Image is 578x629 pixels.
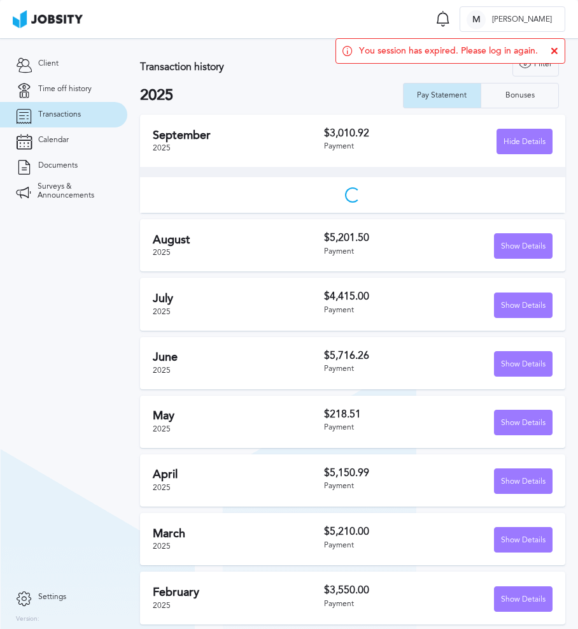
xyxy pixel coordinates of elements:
[153,366,171,375] span: 2025
[324,350,438,361] h3: $5,716.26
[495,293,552,319] div: Show Details
[324,365,438,373] div: Payment
[38,59,59,68] span: Client
[153,483,171,492] span: 2025
[324,408,438,420] h3: $218.51
[324,142,438,151] div: Payment
[494,468,553,494] button: Show Details
[38,136,69,145] span: Calendar
[460,6,565,32] button: M[PERSON_NAME]
[153,424,171,433] span: 2025
[324,423,438,432] div: Payment
[494,351,553,377] button: Show Details
[13,10,83,28] img: ab4bad089aa723f57921c736e9817d99.png
[324,291,438,302] h3: $4,415.00
[38,161,78,170] span: Documents
[324,467,438,479] h3: $5,150.99
[324,600,438,609] div: Payment
[494,293,553,318] button: Show Details
[495,410,552,436] div: Show Details
[403,83,481,108] button: Pay Statement
[494,527,553,553] button: Show Details
[38,110,81,119] span: Transactions
[494,233,553,259] button: Show Details
[153,233,324,247] h2: August
[140,87,403,105] h2: 2025
[153,601,171,610] span: 2025
[153,527,324,540] h2: March
[494,586,553,612] button: Show Details
[153,248,171,257] span: 2025
[153,542,171,551] span: 2025
[497,129,552,155] div: Hide Details
[38,593,66,602] span: Settings
[324,232,438,243] h3: $5,201.50
[467,10,486,29] div: M
[153,409,324,423] h2: May
[513,52,558,77] div: Filter
[38,85,92,94] span: Time off history
[495,234,552,259] div: Show Details
[324,127,438,139] h3: $3,010.92
[140,61,367,73] h3: Transaction history
[324,306,438,315] div: Payment
[153,468,324,481] h2: April
[495,587,552,612] div: Show Details
[153,292,324,305] h2: July
[324,541,438,550] div: Payment
[497,129,553,154] button: Hide Details
[153,307,171,316] span: 2025
[153,129,324,142] h2: September
[153,351,324,364] h2: June
[486,15,558,24] span: [PERSON_NAME]
[499,91,541,100] div: Bonuses
[481,83,559,108] button: Bonuses
[359,46,538,56] span: You session has expired. Please log in again.
[495,469,552,495] div: Show Details
[324,584,438,596] h3: $3,550.00
[153,586,324,599] h2: February
[324,526,438,537] h3: $5,210.00
[324,247,438,256] div: Payment
[411,91,473,100] div: Pay Statement
[38,182,111,200] span: Surveys & Announcements
[324,482,438,491] div: Payment
[512,51,559,76] button: Filter
[494,410,553,435] button: Show Details
[495,528,552,553] div: Show Details
[153,143,171,152] span: 2025
[16,616,39,623] label: Version:
[495,352,552,377] div: Show Details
